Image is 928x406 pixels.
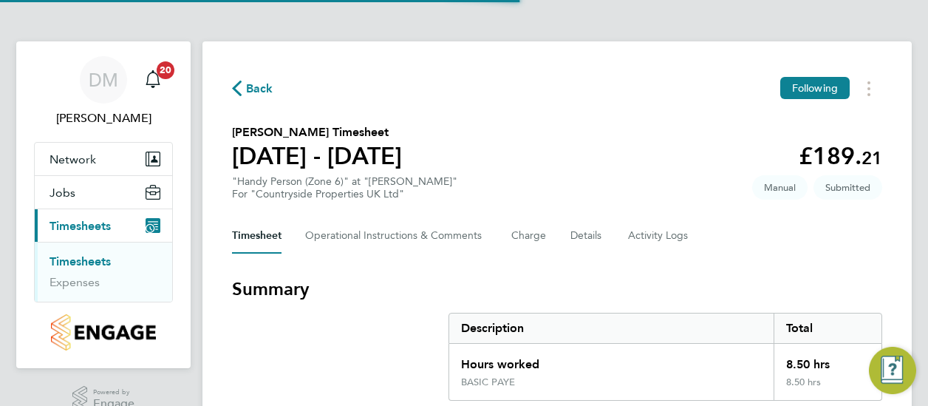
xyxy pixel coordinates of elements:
span: 21 [862,147,882,169]
span: This timesheet is Submitted. [813,175,882,200]
span: Timesheets [50,219,111,233]
div: For "Countryside Properties UK Ltd" [232,188,457,200]
a: Go to account details [34,56,173,127]
div: Description [449,314,774,343]
span: Back [246,80,273,98]
a: Expenses [50,275,100,289]
img: countryside-properties-logo-retina.png [51,314,155,351]
h2: [PERSON_NAME] Timesheet [232,124,402,141]
button: Timesheet [232,218,282,254]
app-decimal: £189. [799,142,882,170]
span: Daren Murgatroyd [34,109,173,127]
h3: Summary [232,277,882,301]
div: Summary [448,313,882,401]
button: Activity Logs [628,218,690,254]
div: 8.50 hrs [774,344,881,376]
span: Network [50,152,96,166]
span: Powered by [93,386,134,399]
button: Timesheets Menu [856,77,882,100]
span: Following [792,81,838,95]
button: Engage Resource Center [869,347,916,394]
div: "Handy Person (Zone 6)" at "[PERSON_NAME]" [232,175,457,200]
div: Hours worked [449,344,774,376]
nav: Main navigation [16,41,191,368]
button: Details [570,218,604,254]
span: Jobs [50,186,75,200]
div: Total [774,314,881,343]
span: This timesheet was manually created. [752,175,808,200]
div: BASIC PAYE [461,376,515,388]
a: Timesheets [50,254,111,268]
span: DM [89,70,118,89]
button: Charge [511,218,547,254]
button: Operational Instructions & Comments [305,218,488,254]
span: 20 [157,61,174,79]
h1: [DATE] - [DATE] [232,141,402,171]
div: 8.50 hrs [774,376,881,400]
a: Go to home page [34,314,173,351]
